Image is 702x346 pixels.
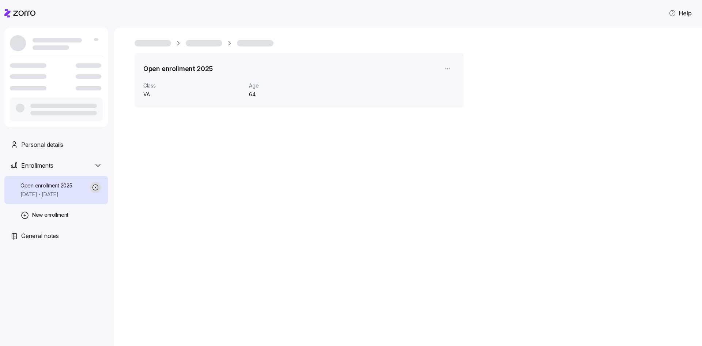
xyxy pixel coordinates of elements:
[143,64,213,73] h1: Open enrollment 2025
[143,91,243,98] span: VA
[21,161,53,170] span: Enrollments
[249,82,322,89] span: Age
[21,140,63,149] span: Personal details
[663,6,698,21] button: Help
[21,231,59,241] span: General notes
[20,182,72,189] span: Open enrollment 2025
[32,211,68,219] span: New enrollment
[249,91,322,98] span: 64
[20,191,72,198] span: [DATE] - [DATE]
[669,9,692,18] span: Help
[143,82,243,89] span: Class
